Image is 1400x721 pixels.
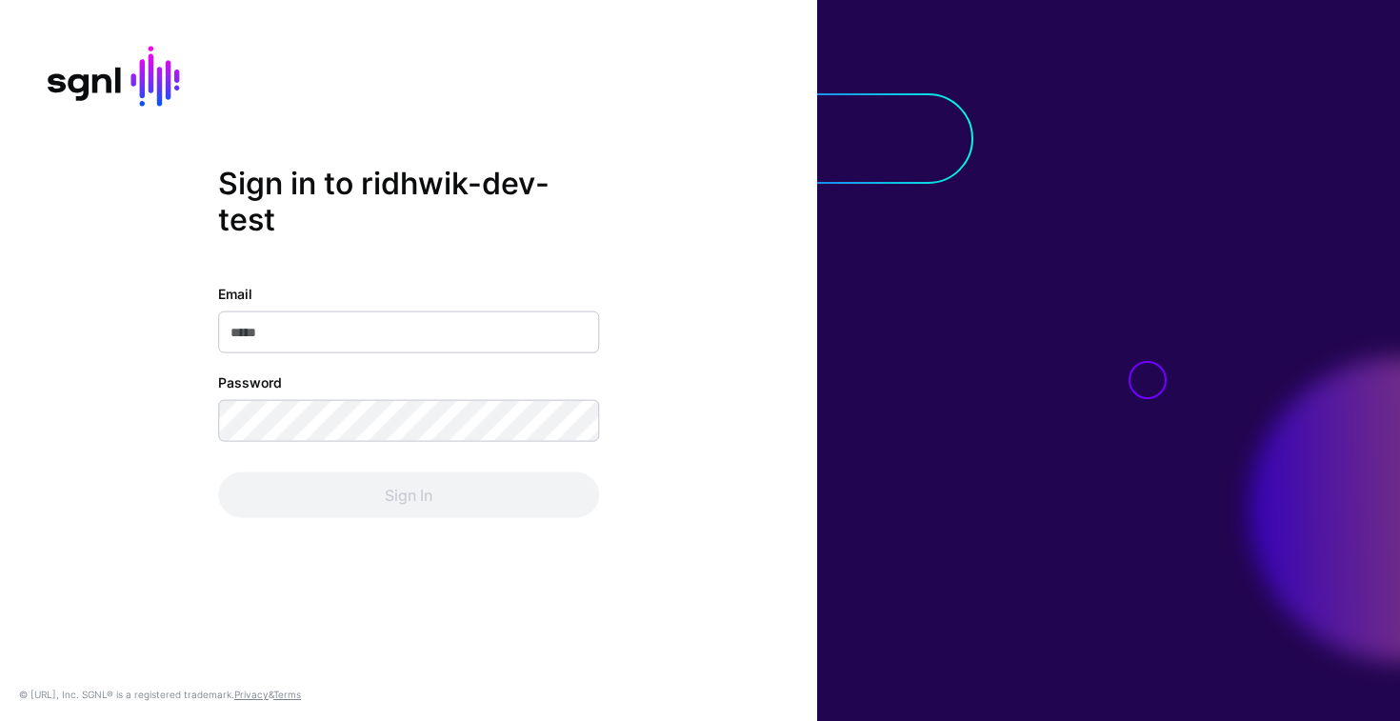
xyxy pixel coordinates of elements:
label: Password [218,372,282,392]
div: © [URL], Inc. SGNL® is a registered trademark. & [19,687,301,702]
a: Privacy [234,689,269,700]
h2: Sign in to ridhwik-dev-test [218,165,599,238]
label: Email [218,284,252,304]
a: Terms [273,689,301,700]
